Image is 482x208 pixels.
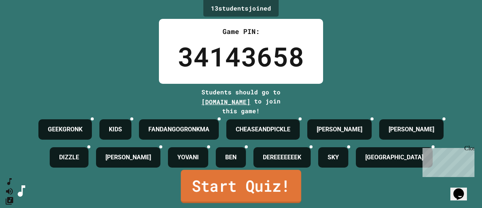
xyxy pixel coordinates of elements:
[5,186,14,196] button: Mute music
[59,153,79,162] h4: DIZZLE
[236,125,290,134] h4: CHEASEANDPICKLE
[178,37,304,76] div: 34143658
[5,177,14,186] button: SpeedDial basic example
[365,153,423,162] h4: [GEOGRAPHIC_DATA]
[263,153,301,162] h4: DEREEEEEEEK
[178,26,304,37] div: Game PIN:
[105,153,151,162] h4: [PERSON_NAME]
[194,88,288,116] div: Students should go to to join this game!
[48,125,82,134] h4: GEEKGRONK
[225,153,236,162] h4: BEN
[419,145,474,177] iframe: chat widget
[148,125,209,134] h4: FANDANGOGRONKMA
[317,125,362,134] h4: [PERSON_NAME]
[3,3,52,48] div: Chat with us now!Close
[389,125,434,134] h4: [PERSON_NAME]
[177,153,199,162] h4: YOVANI
[5,196,14,205] button: Change Music
[201,98,250,106] span: [DOMAIN_NAME]
[181,170,301,203] a: Start Quiz!
[450,178,474,200] iframe: chat widget
[328,153,339,162] h4: SKY
[109,125,122,134] h4: KIDS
